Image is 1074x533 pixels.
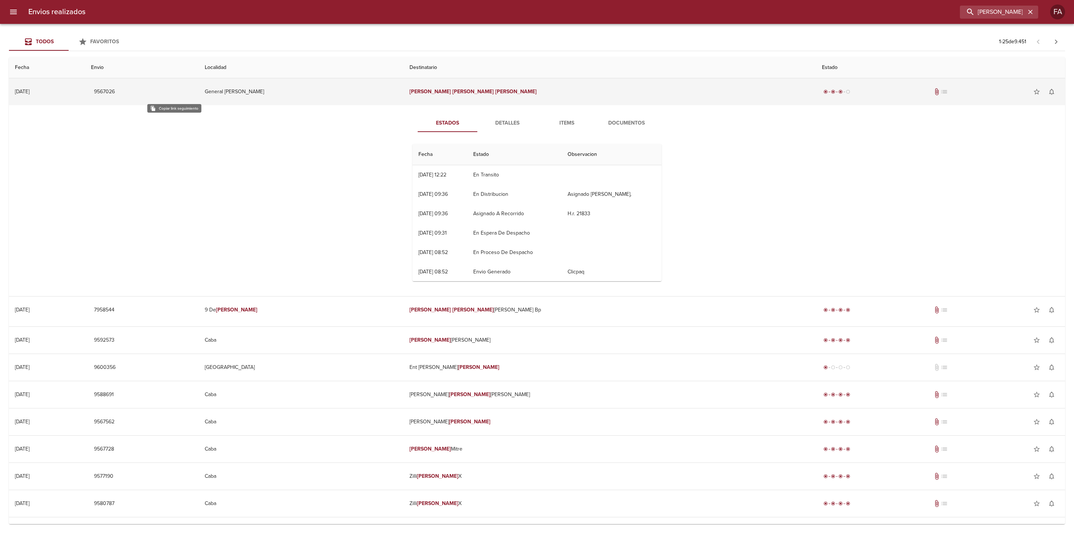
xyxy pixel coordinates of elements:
[94,336,114,345] span: 9592573
[933,418,940,426] span: Tiene documentos adjuntos
[1048,473,1055,480] span: notifications_none
[482,119,533,128] span: Detalles
[940,500,948,507] span: No tiene pedido asociado
[418,230,447,236] div: [DATE] 09:31
[15,500,29,507] div: [DATE]
[838,447,843,451] span: radio_button_checked
[562,185,662,204] td: Asignado [PERSON_NAME],
[403,408,816,435] td: [PERSON_NAME]
[403,381,816,408] td: [PERSON_NAME] [PERSON_NAME]
[1048,88,1055,95] span: notifications_none
[846,308,850,312] span: radio_button_checked
[467,204,562,223] td: Asignado A Recorrido
[1048,364,1055,371] span: notifications_none
[94,417,114,427] span: 9567562
[562,144,662,165] th: Observacion
[199,463,403,490] td: Caba
[91,470,116,483] button: 9577190
[15,307,29,313] div: [DATE]
[4,3,22,21] button: menu
[94,87,115,97] span: 9567026
[91,361,119,374] button: 9600356
[91,303,117,317] button: 7958544
[199,78,403,105] td: General [PERSON_NAME]
[28,6,85,18] h6: Envios realizados
[822,364,852,371] div: Generado
[458,364,499,370] em: [PERSON_NAME]
[846,90,850,94] span: radio_button_unchecked
[831,501,835,506] span: radio_button_checked
[94,499,114,508] span: 9580787
[838,338,843,342] span: radio_button_checked
[418,249,448,255] div: [DATE] 08:52
[403,354,816,381] td: Ent [PERSON_NAME]
[846,338,850,342] span: radio_button_checked
[91,415,117,429] button: 9567562
[822,473,852,480] div: Entregado
[1048,306,1055,314] span: notifications_none
[940,336,948,344] span: No tiene pedido asociado
[838,90,843,94] span: radio_button_checked
[933,391,940,398] span: Tiene documentos adjuntos
[94,305,114,315] span: 7958544
[823,338,828,342] span: radio_button_checked
[452,88,494,95] em: [PERSON_NAME]
[831,474,835,479] span: radio_button_checked
[1047,33,1065,51] span: Pagina siguiente
[601,119,652,128] span: Documentos
[846,501,850,506] span: radio_button_checked
[91,85,118,99] button: 9567026
[940,88,948,95] span: No tiene pedido asociado
[403,327,816,354] td: [PERSON_NAME]
[94,472,113,481] span: 9577190
[1033,445,1040,453] span: star_border
[418,269,448,275] div: [DATE] 08:52
[467,185,562,204] td: En Distribucion
[467,144,562,165] th: Estado
[417,473,458,479] em: [PERSON_NAME]
[838,420,843,424] span: radio_button_checked
[1033,391,1040,398] span: star_border
[403,490,816,517] td: Zilli X
[822,336,852,344] div: Entregado
[412,144,662,282] table: Tabla de seguimiento
[933,306,940,314] span: Tiene documentos adjuntos
[999,38,1026,46] p: 1 - 25 de 9.451
[418,210,448,217] div: [DATE] 09:36
[831,308,835,312] span: radio_button_checked
[933,473,940,480] span: Tiene documentos adjuntos
[940,391,948,398] span: No tiene pedido asociado
[846,474,850,479] span: radio_button_checked
[562,204,662,223] td: H.r. 21833
[831,420,835,424] span: radio_button_checked
[467,243,562,262] td: En Proceso De Despacho
[199,408,403,435] td: Caba
[823,474,828,479] span: radio_button_checked
[1044,302,1059,317] button: Activar notificaciones
[1029,84,1044,99] button: Agregar a favoritos
[15,418,29,425] div: [DATE]
[1048,391,1055,398] span: notifications_none
[1029,469,1044,484] button: Agregar a favoritos
[831,365,835,370] span: radio_button_unchecked
[199,327,403,354] td: Caba
[1033,306,1040,314] span: star_border
[831,90,835,94] span: radio_button_checked
[15,364,29,370] div: [DATE]
[36,38,54,45] span: Todos
[403,57,816,78] th: Destinatario
[1044,442,1059,457] button: Activar notificaciones
[1044,360,1059,375] button: Activar notificaciones
[216,307,257,313] em: [PERSON_NAME]
[823,90,828,94] span: radio_button_checked
[91,497,117,511] button: 9580787
[403,436,816,463] td: Mitre
[9,33,128,51] div: Tabs Envios
[1044,414,1059,429] button: Activar notificaciones
[418,172,446,178] div: [DATE] 12:22
[418,191,448,197] div: [DATE] 09:36
[1050,4,1065,19] div: FA
[933,88,940,95] span: Tiene documentos adjuntos
[1029,496,1044,511] button: Agregar a favoritos
[933,500,940,507] span: Tiene documentos adjuntos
